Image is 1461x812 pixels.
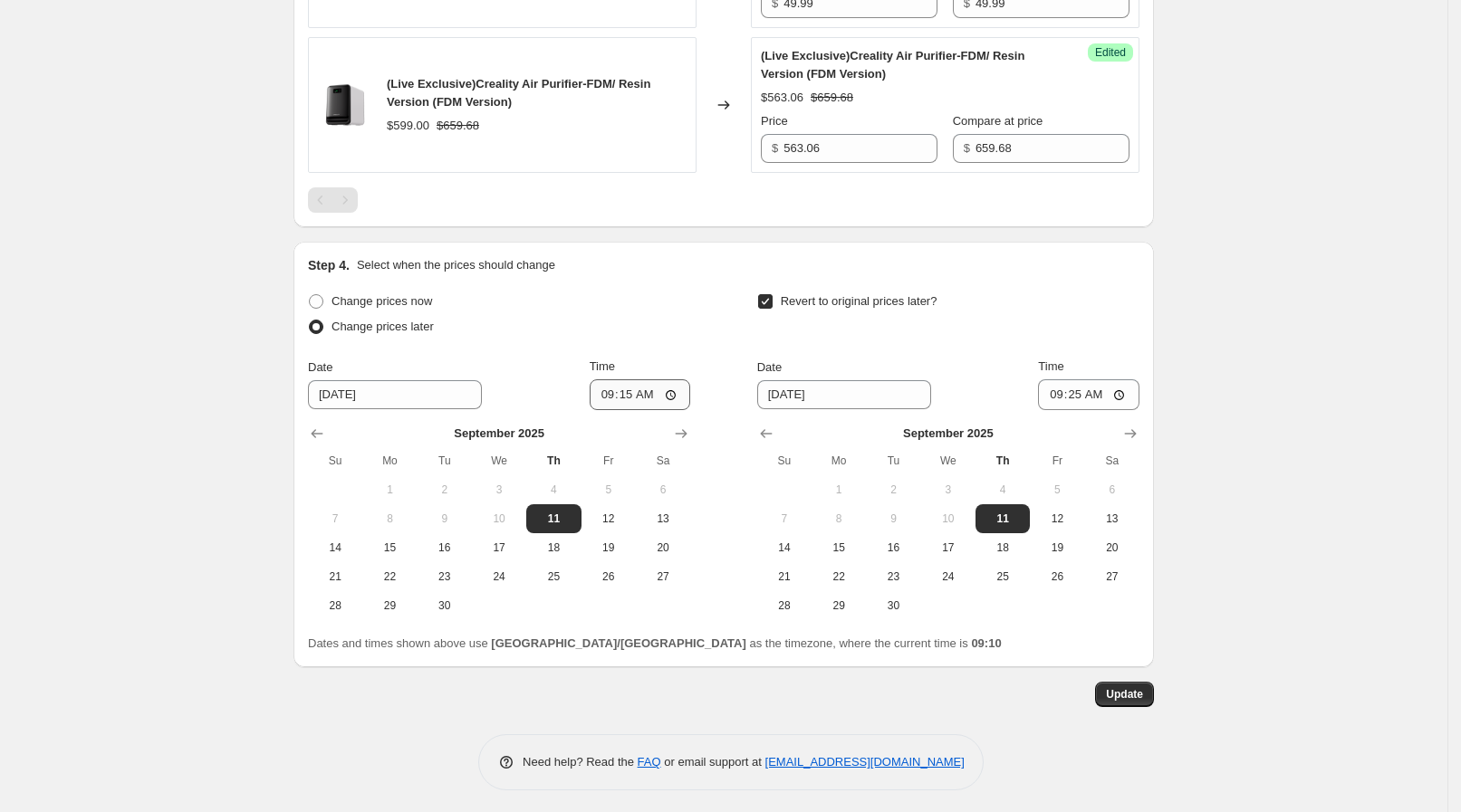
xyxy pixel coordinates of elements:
button: Tuesday September 30 2025 [418,591,472,620]
span: 30 [425,598,465,613]
span: 21 [764,569,804,584]
span: Mo [819,454,859,468]
span: 2 [873,482,913,497]
button: Thursday September 4 2025 [526,475,581,504]
span: 29 [370,598,409,613]
input: 9/11/2025 [308,380,482,409]
th: Sunday [757,446,812,475]
th: Tuesday [866,446,920,475]
span: 25 [533,569,573,584]
button: Show previous month, August 2025 [754,421,779,446]
span: 8 [819,511,859,526]
button: Thursday September 4 2025 [976,475,1030,504]
span: We [479,454,519,468]
span: (Live Exclusive)Creality Air Purifier-FDM/ Resin Version (FDM Version) [761,49,1024,81]
span: 27 [643,569,683,584]
span: Change prices later [332,320,434,333]
button: Wednesday September 3 2025 [472,475,526,504]
nav: Pagination [308,187,358,213]
th: Saturday [1085,446,1139,475]
button: Wednesday September 24 2025 [472,562,526,591]
th: Monday [812,446,866,475]
button: Monday September 8 2025 [362,504,417,533]
span: 29 [819,598,859,613]
button: Wednesday September 24 2025 [921,562,976,591]
span: 19 [589,540,629,555]
button: Wednesday September 17 2025 [472,533,526,562]
span: 20 [643,540,683,555]
button: Tuesday September 9 2025 [418,504,472,533]
span: 7 [764,511,804,526]
button: Tuesday September 2 2025 [418,475,472,504]
button: Saturday September 6 2025 [1085,475,1139,504]
strike: $659.68 [437,117,479,135]
span: 21 [315,569,355,584]
span: 9 [425,511,465,526]
button: Wednesday September 10 2025 [921,504,976,533]
button: Sunday September 7 2025 [757,504,812,533]
span: Update [1106,687,1143,702]
a: [EMAIL_ADDRESS][DOMAIN_NAME] [765,755,965,769]
span: Need help? Read the [523,755,638,769]
button: Friday September 12 2025 [582,504,636,533]
button: Sunday September 28 2025 [308,591,362,620]
span: Th [983,454,1023,468]
span: Time [1038,359,1063,373]
button: Saturday September 6 2025 [636,475,690,504]
span: 26 [1037,569,1077,584]
span: Revert to original prices later? [781,294,937,308]
div: $563.06 [761,89,803,107]
button: Monday September 29 2025 [362,591,417,620]
span: 1 [819,482,859,497]
span: Tu [425,454,465,468]
span: Date [757,360,782,374]
span: 8 [370,511,409,526]
span: 22 [819,569,859,584]
img: 1_2312aebf-2003-4a20-a892-5af523a6798c_80x.png [318,78,372,132]
th: Monday [362,446,417,475]
span: 30 [873,598,913,613]
th: Saturday [636,446,690,475]
span: 16 [425,540,465,555]
th: Friday [582,446,636,475]
span: 5 [589,482,629,497]
input: 12:00 [1038,379,1139,410]
button: Friday September 12 2025 [1030,504,1084,533]
button: Saturday September 13 2025 [636,504,690,533]
span: 26 [589,569,629,584]
th: Thursday [526,446,581,475]
span: 27 [1092,569,1132,584]
a: FAQ [638,755,661,769]
input: 12:00 [590,379,691,410]
span: 12 [1037,511,1077,526]
span: 18 [533,540,573,555]
button: Monday September 15 2025 [362,533,417,562]
span: 28 [764,598,804,613]
button: Thursday September 25 2025 [526,562,581,591]
span: 4 [983,482,1023,497]
button: Monday September 22 2025 [362,562,417,591]
button: Saturday September 13 2025 [1085,504,1139,533]
button: Monday September 22 2025 [812,562,866,591]
span: Tu [873,454,913,468]
span: 23 [425,569,465,584]
button: Sunday September 28 2025 [757,591,812,620]
button: Friday September 19 2025 [582,533,636,562]
b: [GEOGRAPHIC_DATA]/[GEOGRAPHIC_DATA] [491,636,745,650]
span: 20 [1092,540,1132,555]
span: Mo [370,454,409,468]
button: Monday September 29 2025 [812,591,866,620]
button: Monday September 8 2025 [812,504,866,533]
h2: Step 4. [308,256,350,274]
span: 24 [479,569,519,584]
button: Monday September 1 2025 [812,475,866,504]
span: Dates and times shown above use as the timezone, where the current time is [308,636,1002,650]
span: $ [772,141,778,155]
span: 15 [370,540,409,555]
span: 15 [819,540,859,555]
button: Friday September 26 2025 [1030,562,1084,591]
button: Friday September 5 2025 [582,475,636,504]
button: Show next month, October 2025 [1118,421,1143,446]
div: $599.00 [387,117,429,135]
button: Thursday September 18 2025 [526,533,581,562]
